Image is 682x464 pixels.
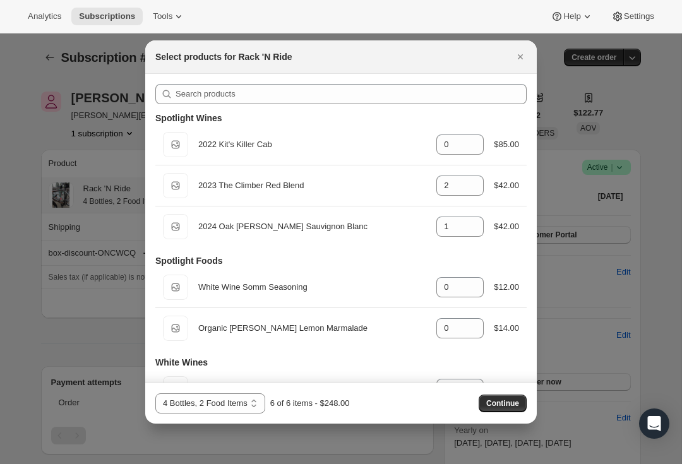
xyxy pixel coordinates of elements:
div: 2023 The Climber Red Blend [198,179,426,192]
button: Continue [479,395,527,412]
div: Open Intercom Messenger [639,408,669,439]
div: White Wine Somm Seasoning [198,281,426,294]
span: Settings [624,11,654,21]
button: Help [543,8,601,25]
h2: Select products for Rack 'N Ride [155,51,292,63]
button: Analytics [20,8,69,25]
div: $85.00 [494,138,519,151]
button: Settings [604,8,662,25]
span: Tools [153,11,172,21]
input: Search products [176,84,527,104]
span: Subscriptions [79,11,135,21]
h3: White Wines [155,356,208,369]
div: $14.00 [494,322,519,335]
span: Analytics [28,11,61,21]
div: Organic [PERSON_NAME] Lemon Marmalade [198,322,426,335]
h3: Spotlight Foods [155,254,223,267]
button: Close [512,48,529,66]
div: $42.00 [494,179,519,192]
div: 2024 Oak [PERSON_NAME] Sauvignon Blanc [198,220,426,233]
div: 6 of 6 items - $248.00 [270,397,350,410]
div: $42.00 [494,220,519,233]
button: Tools [145,8,193,25]
div: 2022 Kit's Killer Cab [198,138,426,151]
button: Subscriptions [71,8,143,25]
h3: Spotlight Wines [155,112,222,124]
div: $12.00 [494,281,519,294]
span: Continue [486,398,519,408]
span: Help [563,11,580,21]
